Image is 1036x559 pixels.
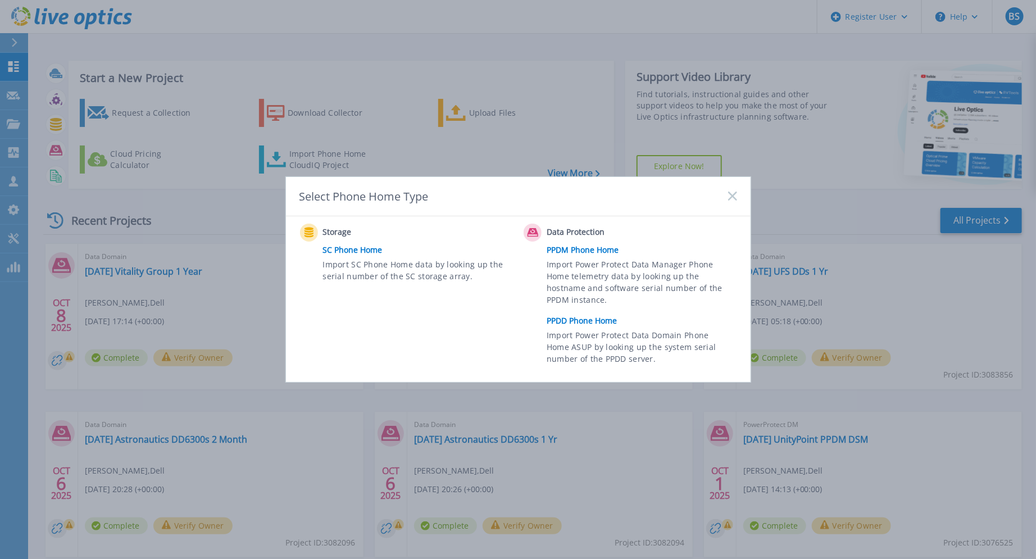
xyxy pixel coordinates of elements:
[299,189,430,204] div: Select Phone Home Type
[547,258,734,310] span: Import Power Protect Data Manager Phone Home telemetry data by looking up the hostname and softwa...
[547,329,734,368] span: Import Power Protect Data Domain Phone Home ASUP by looking up the system serial number of the PP...
[323,226,435,239] span: Storage
[547,242,742,258] a: PPDM Phone Home
[323,258,510,284] span: Import SC Phone Home data by looking up the serial number of the SC storage array.
[547,226,658,239] span: Data Protection
[323,242,519,258] a: SC Phone Home
[547,312,742,329] a: PPDD Phone Home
